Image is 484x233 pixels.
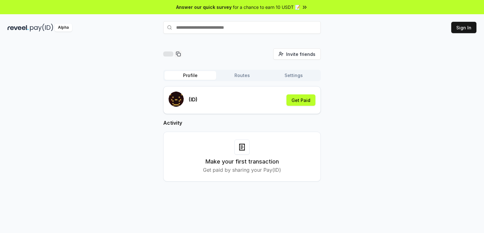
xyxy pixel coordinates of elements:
[233,4,300,10] span: for a chance to earn 10 USDT 📝
[286,51,315,57] span: Invite friends
[286,94,315,106] button: Get Paid
[203,166,281,174] p: Get paid by sharing your Pay(ID)
[273,48,321,60] button: Invite friends
[55,24,72,32] div: Alpha
[8,24,29,32] img: reveel_dark
[216,71,268,80] button: Routes
[163,119,321,127] h2: Activity
[205,157,279,166] h3: Make your first transaction
[268,71,320,80] button: Settings
[30,24,53,32] img: pay_id
[451,22,476,33] button: Sign In
[176,4,232,10] span: Answer our quick survey
[189,96,198,103] p: (ID)
[164,71,216,80] button: Profile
